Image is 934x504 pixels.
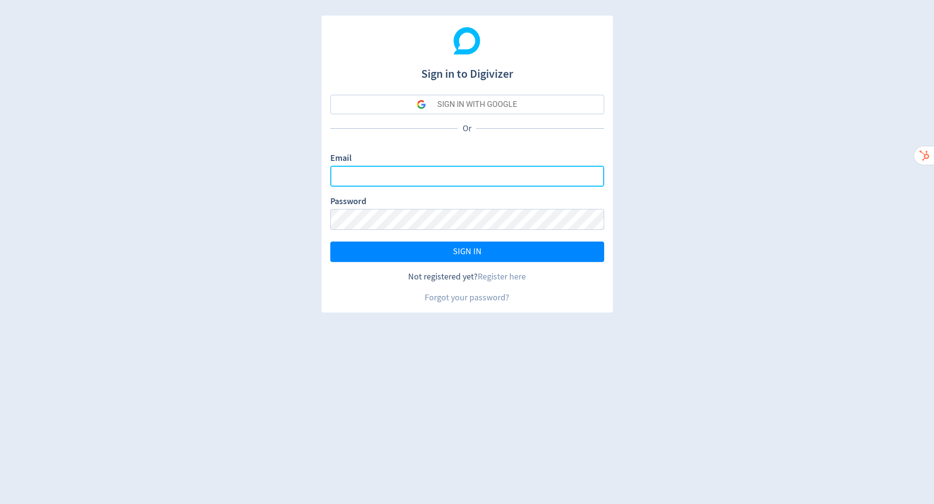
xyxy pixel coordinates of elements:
div: Not registered yet? [330,271,604,283]
p: Or [458,122,476,135]
div: SIGN IN WITH GOOGLE [437,95,517,114]
h1: Sign in to Digivizer [330,57,604,83]
a: Forgot your password? [425,292,509,303]
button: SIGN IN [330,242,604,262]
span: SIGN IN [453,247,482,256]
a: Register here [478,271,526,282]
button: SIGN IN WITH GOOGLE [330,95,604,114]
img: Digivizer Logo [453,27,481,54]
label: Email [330,152,352,166]
label: Password [330,195,366,209]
